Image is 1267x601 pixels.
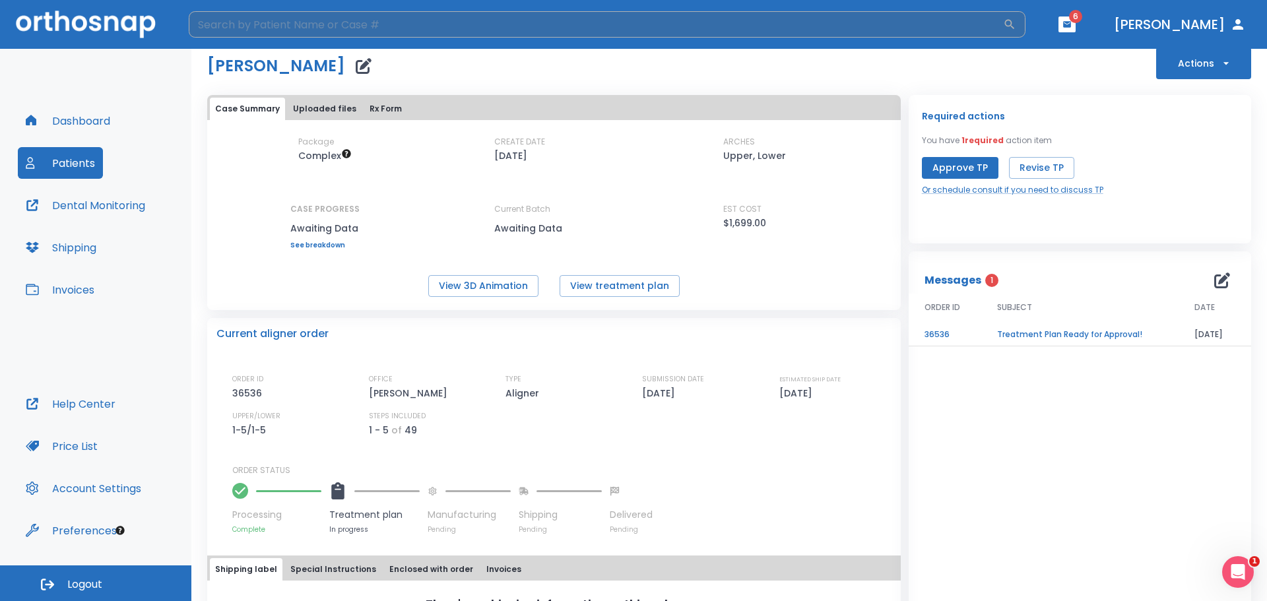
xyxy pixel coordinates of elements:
p: [DATE] [494,148,527,164]
h1: [PERSON_NAME] [207,58,345,74]
button: Help Center [18,388,123,420]
p: 1 - 5 [369,422,389,438]
p: OFFICE [369,373,393,385]
p: SUBMISSION DATE [642,373,704,385]
button: Case Summary [210,98,285,120]
button: Shipping label [210,558,282,581]
p: ORDER STATUS [232,464,892,476]
button: Account Settings [18,472,149,504]
div: tabs [210,98,898,120]
p: CASE PROGRESS [290,203,360,215]
p: Treatment plan [329,508,420,522]
p: Current Batch [494,203,613,215]
p: UPPER/LOWER [232,410,280,422]
p: 36536 [232,385,267,401]
iframe: Intercom live chat [1222,556,1254,588]
p: Shipping [519,508,602,522]
p: Delivered [610,508,653,522]
p: ORDER ID [232,373,263,385]
span: 6 [1069,10,1082,23]
button: Shipping [18,232,104,263]
button: [PERSON_NAME] [1109,13,1251,36]
span: Logout [67,577,102,592]
p: Pending [428,524,511,534]
button: Rx Form [364,98,407,120]
span: ORDER ID [925,301,960,313]
td: [DATE] [1179,323,1251,346]
p: Manufacturing [428,508,511,522]
button: Dental Monitoring [18,189,153,221]
span: 1 [1249,556,1260,567]
p: Aligner [505,385,544,401]
p: Pending [610,524,653,534]
p: Current aligner order [216,326,329,342]
p: CREATE DATE [494,136,545,148]
a: Or schedule consult if you need to discuss TP [922,184,1103,196]
p: Upper, Lower [723,148,786,164]
button: Enclosed with order [384,558,478,581]
span: DATE [1194,301,1215,313]
button: Revise TP [1009,157,1074,179]
button: Approve TP [922,157,998,179]
button: Dashboard [18,105,118,137]
p: 1-5/1-5 [232,422,271,438]
p: of [391,422,402,438]
p: Awaiting Data [290,220,360,236]
td: 36536 [909,323,981,346]
button: View treatment plan [560,275,680,297]
button: Actions [1156,47,1251,79]
button: Invoices [481,558,527,581]
a: See breakdown [290,241,360,249]
button: Special Instructions [285,558,381,581]
input: Search by Patient Name or Case # [189,11,1003,38]
p: In progress [329,524,420,534]
span: SUBJECT [997,301,1032,313]
div: Tooltip anchor [114,524,126,536]
p: Package [298,136,334,148]
p: $1,699.00 [723,215,766,231]
p: 49 [405,422,417,438]
p: Messages [925,272,981,288]
p: EST COST [723,203,762,215]
button: Preferences [18,515,125,546]
button: View 3D Animation [428,275,538,297]
p: Processing [232,508,321,522]
p: TYPE [505,373,521,385]
img: Orthosnap [16,11,156,38]
span: Up to 50 Steps (100 aligners) [298,149,352,162]
p: Pending [519,524,602,534]
td: Treatment Plan Ready for Approval! [981,323,1179,346]
span: 1 required [961,135,1004,146]
p: ESTIMATED SHIP DATE [779,373,841,385]
button: Price List [18,430,106,462]
button: Uploaded files [288,98,362,120]
button: Invoices [18,274,102,305]
p: [DATE] [642,385,680,401]
span: 1 [985,274,998,287]
p: [PERSON_NAME] [369,385,452,401]
p: Complete [232,524,321,534]
p: STEPS INCLUDED [369,410,426,422]
p: You have action item [922,135,1052,146]
p: ARCHES [723,136,755,148]
p: Required actions [922,108,1005,124]
div: tabs [210,558,898,581]
p: Awaiting Data [494,220,613,236]
button: Patients [18,147,103,179]
p: [DATE] [779,385,817,401]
